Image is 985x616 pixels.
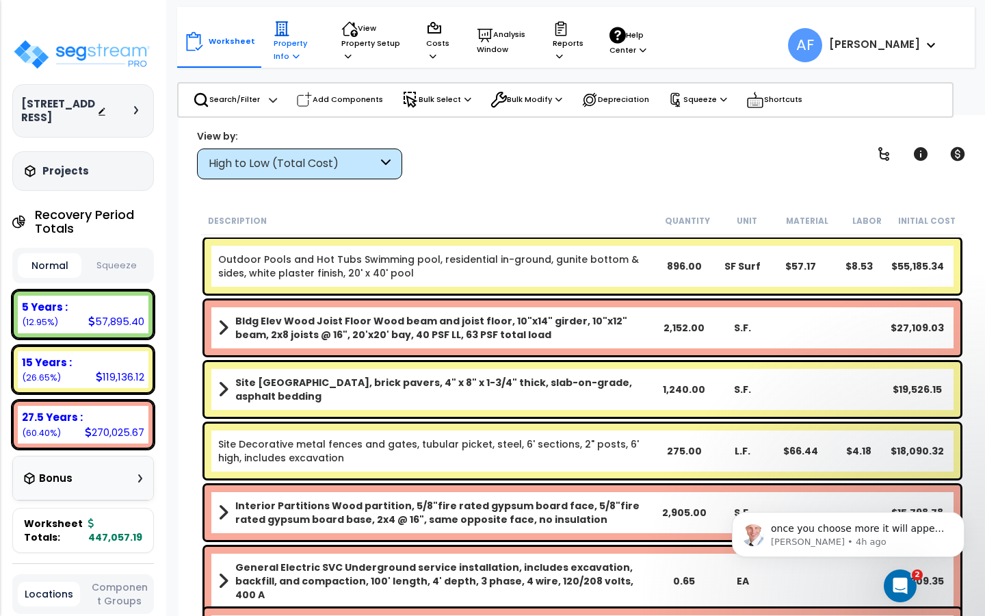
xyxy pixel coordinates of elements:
button: Component Groups [87,580,153,608]
small: 60.40069951676652% [22,427,61,439]
b: 15 Years : [22,355,72,370]
small: Quantity [665,216,710,227]
h3: [STREET_ADDRESS] [21,97,97,125]
span: 2 [912,569,923,580]
h3: Projects [42,164,89,178]
div: 275.00 [655,444,713,458]
b: 447,057.19 [88,517,142,544]
div: High to Low (Total Cost) [209,156,378,172]
div: 2,152.00 [655,321,713,335]
div: $55,185.34 [889,259,947,273]
div: $19,526.15 [889,383,947,396]
div: 119,136.12 [96,370,144,384]
p: Property Info [274,21,315,62]
a: Assembly Title [218,314,655,342]
div: $66.44 [772,444,830,458]
button: Squeeze [85,254,148,278]
a: Assembly Title [218,499,655,526]
div: $4.18 [830,444,888,458]
p: Bulk Modify [490,92,562,108]
b: Interior Partitions Wood partition, 5/8"fire rated gypsum board face, 5/8"fire rated gypsum board... [235,499,655,526]
div: 57,895.40 [88,314,144,329]
p: Search/Filter [193,92,260,108]
div: 0.65 [655,574,713,588]
button: Normal [18,253,81,278]
b: [PERSON_NAME] [829,37,920,51]
div: 896.00 [655,259,713,273]
b: 27.5 Years : [22,410,83,424]
p: Costs [426,21,451,62]
p: Analysis Window [477,27,527,56]
small: Initial Cost [898,216,956,227]
b: Site [GEOGRAPHIC_DATA], brick pavers, 4" x 8" x 1-3/4" thick, slab-on-grade, asphalt bedding [235,376,655,403]
p: Depreciation [581,92,649,108]
div: $13,209.35 [889,574,947,588]
small: Description [208,216,267,227]
p: Bulk Select [402,92,471,108]
small: Labor [852,216,882,227]
b: General Electric SVC Underground service installation, includes excavation, backfill, and compact... [235,561,655,602]
div: S.F. [713,321,772,335]
iframe: Intercom notifications message [711,483,985,579]
button: Locations [18,582,80,606]
img: logo_pro_r.png [12,38,151,70]
div: SF Surf [713,259,772,273]
div: $27,109.03 [889,321,947,335]
div: 270,025.67 [85,425,144,439]
div: Shortcuts [739,84,810,116]
small: 26.648966321288782% [22,372,61,383]
a: Individual Item [218,437,655,465]
div: Depreciation [574,85,657,115]
p: Help Center [609,27,648,57]
b: 5 Years : [22,300,68,314]
p: Shortcuts [746,90,802,110]
a: Assembly Title [218,561,655,602]
div: 1,240.00 [655,383,713,396]
b: Bldg Elev Wood Joist Floor Wood beam and joist floor, 10"x14" girder, 10"x12" beam, 2x8 joists @ ... [235,314,655,342]
h4: Recovery Period Totals [35,208,155,235]
div: $57.17 [772,259,830,273]
div: Add Components [289,85,391,115]
p: Reports [553,21,583,62]
p: Squeeze [668,92,727,107]
small: Material [786,216,828,227]
small: 12.950334161944694% [22,316,58,328]
span: AF [788,28,822,62]
p: Add Components [296,92,383,108]
div: L.F. [713,444,772,458]
small: Unit [737,216,757,227]
div: View by: [197,129,402,143]
div: S.F. [713,383,772,396]
p: Worksheet [209,35,255,48]
span: Worksheet Totals: [24,517,83,544]
div: $18,090.32 [889,444,947,458]
iframe: Intercom live chat [884,569,917,602]
a: Individual Item [218,253,655,280]
div: $8.53 [830,259,888,273]
div: EA [713,574,772,588]
div: 2,905.00 [655,506,713,519]
p: View Property Setup [341,21,400,62]
h3: Bonus [39,473,73,485]
a: Assembly Title [218,376,655,403]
